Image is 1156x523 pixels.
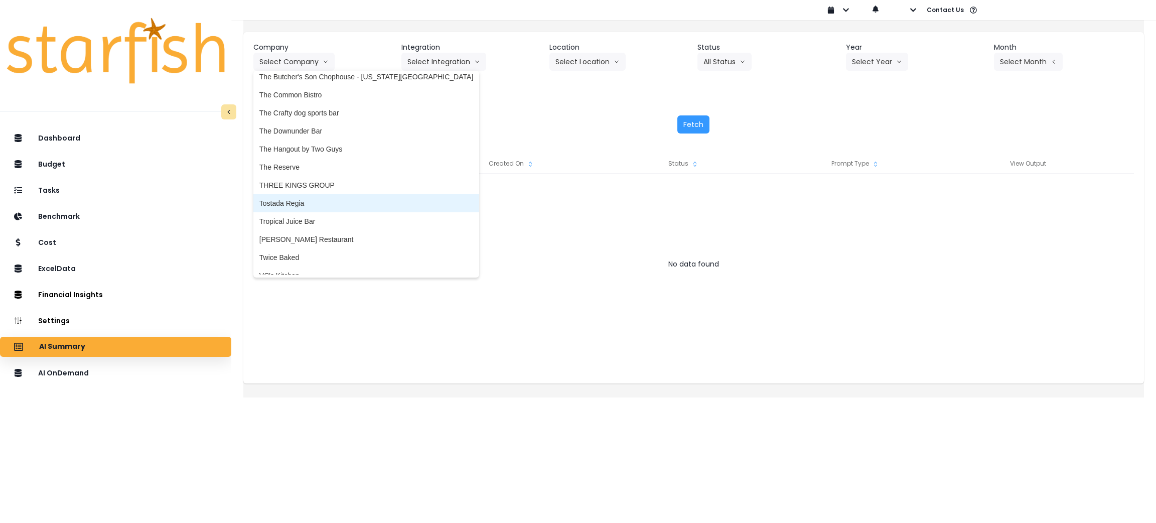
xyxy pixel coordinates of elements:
[846,53,908,71] button: Select Yeararrow down line
[896,57,902,67] svg: arrow down line
[259,72,473,82] span: The Butcher's Son Chophouse - [US_STATE][GEOGRAPHIC_DATA]
[474,57,480,67] svg: arrow down line
[38,369,89,377] p: AI OnDemand
[259,216,473,226] span: Tropical Juice Bar
[549,42,689,53] header: Location
[872,160,880,168] svg: sort
[259,271,473,281] span: VC's Kitchen
[740,57,746,67] svg: arrow down line
[38,265,76,273] p: ExcelData
[677,115,709,134] button: Fetch
[401,53,486,71] button: Select Integrationarrow down line
[846,42,986,53] header: Year
[994,42,1134,53] header: Month
[38,186,60,195] p: Tasks
[697,42,837,53] header: Status
[259,108,473,118] span: The Crafty dog sports bar
[38,160,65,169] p: Budget
[425,154,598,174] div: Created On
[994,53,1063,71] button: Select Montharrow left line
[549,53,626,71] button: Select Locationarrow down line
[38,212,80,221] p: Benchmark
[259,162,473,172] span: The Reserve
[770,154,942,174] div: Prompt Type
[259,252,473,263] span: Twice Baked
[697,53,752,71] button: All Statusarrow down line
[38,238,56,247] p: Cost
[259,234,473,244] span: [PERSON_NAME] Restaurant
[253,53,335,71] button: Select Companyarrow down line
[259,126,473,136] span: The Downunder Bar
[253,254,1134,274] div: No data found
[253,71,479,278] ul: Select Companyarrow down line
[38,134,80,143] p: Dashboard
[614,57,620,67] svg: arrow down line
[691,160,699,168] svg: sort
[259,198,473,208] span: Tostada Regia
[39,342,85,351] p: AI Summary
[942,154,1114,174] div: View Output
[598,154,770,174] div: Status
[323,57,329,67] svg: arrow down line
[401,42,541,53] header: Integration
[526,160,534,168] svg: sort
[1051,57,1057,67] svg: arrow left line
[259,180,473,190] span: THREE KINGS GROUP
[259,144,473,154] span: The Hangout by Two Guys
[259,90,473,100] span: The Common Bistro
[253,42,393,53] header: Company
